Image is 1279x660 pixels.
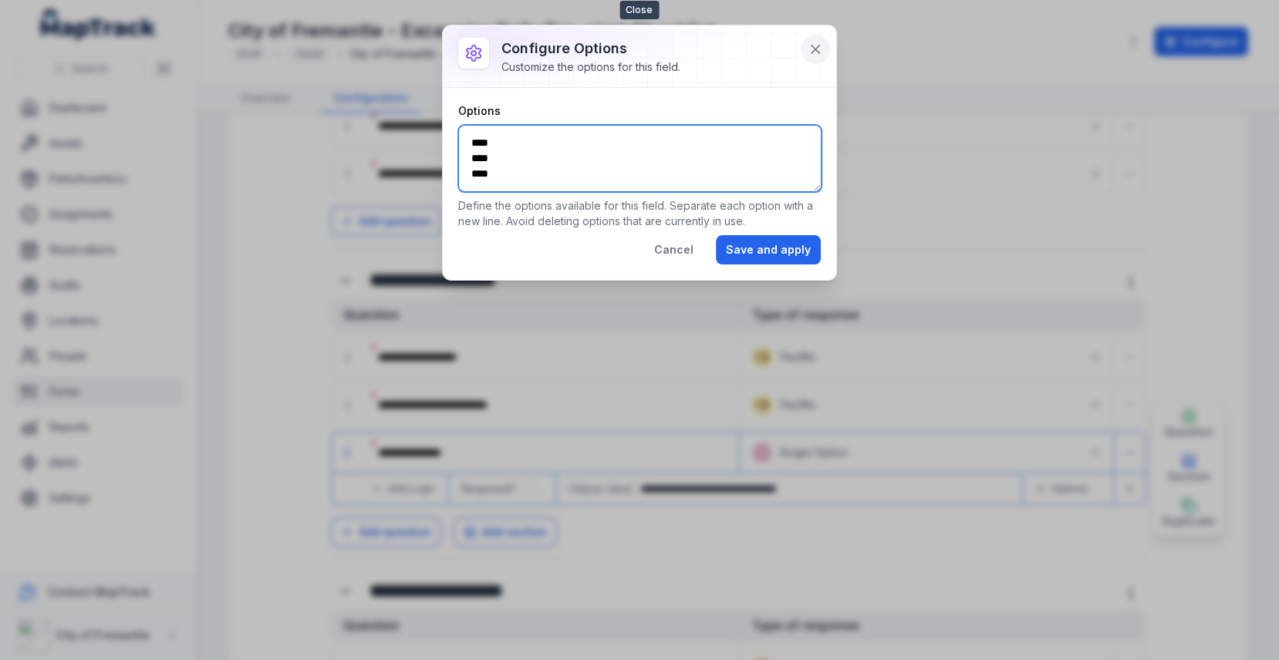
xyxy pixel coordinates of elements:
span: Close [619,1,659,19]
p: Define the options available for this field. Separate each option with a new line. Avoid deleting... [458,198,821,229]
div: Customize the options for this field. [501,59,680,75]
button: Cancel [644,235,704,264]
button: Save and apply [716,235,821,264]
h3: Configure options [501,38,680,59]
label: Options [458,103,501,119]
